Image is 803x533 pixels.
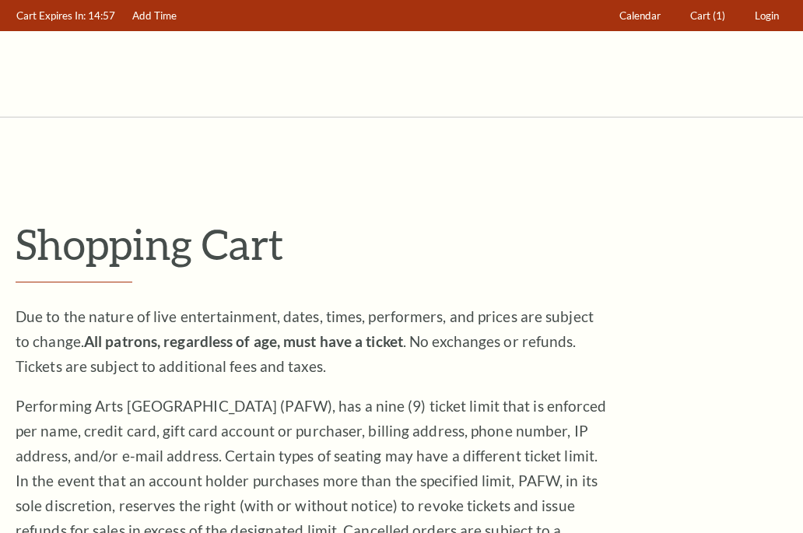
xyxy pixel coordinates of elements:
[748,1,787,31] a: Login
[619,9,661,22] span: Calendar
[125,1,184,31] a: Add Time
[88,9,115,22] span: 14:57
[16,219,787,269] p: Shopping Cart
[683,1,733,31] a: Cart (1)
[16,307,594,375] span: Due to the nature of live entertainment, dates, times, performers, and prices are subject to chan...
[612,1,668,31] a: Calendar
[755,9,779,22] span: Login
[690,9,710,22] span: Cart
[713,9,725,22] span: (1)
[16,9,86,22] span: Cart Expires In:
[84,332,403,350] strong: All patrons, regardless of age, must have a ticket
